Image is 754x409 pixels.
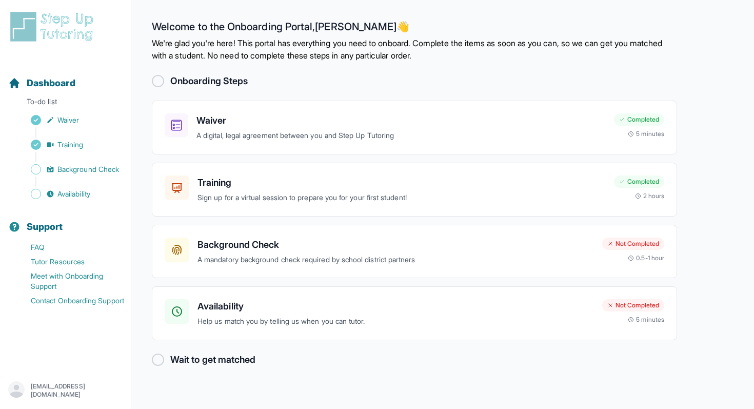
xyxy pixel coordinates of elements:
[635,192,665,200] div: 2 hours
[628,254,664,262] div: 0.5-1 hour
[196,113,606,128] h3: Waiver
[8,187,131,201] a: Availability
[197,238,594,252] h3: Background Check
[197,192,606,204] p: Sign up for a virtual session to prepare you for your first student!
[8,240,131,255] a: FAQ
[57,189,90,199] span: Availability
[8,138,131,152] a: Training
[8,255,131,269] a: Tutor Resources
[152,101,677,154] a: WaiverA digital, legal agreement between you and Step Up TutoringCompleted5 minutes
[152,225,677,279] a: Background CheckA mandatory background check required by school district partnersNot Completed0.5...
[8,269,131,294] a: Meet with Onboarding Support
[8,76,75,90] a: Dashboard
[8,162,131,177] a: Background Check
[27,220,63,234] span: Support
[602,238,664,250] div: Not Completed
[152,286,677,340] a: AvailabilityHelp us match you by telling us when you can tutor.Not Completed5 minutes
[152,21,677,37] h2: Welcome to the Onboarding Portal, [PERSON_NAME] 👋
[27,76,75,90] span: Dashboard
[8,294,131,308] a: Contact Onboarding Support
[602,299,664,311] div: Not Completed
[57,164,119,174] span: Background Check
[197,176,606,190] h3: Training
[8,10,100,43] img: logo
[197,316,594,327] p: Help us match you by telling us when you can tutor.
[170,353,255,367] h2: Wait to get matched
[57,115,79,125] span: Waiver
[8,113,131,127] a: Waiver
[197,254,594,266] p: A mandatory background check required by school district partners
[628,316,664,324] div: 5 minutes
[4,203,127,238] button: Support
[152,37,677,62] p: We're glad you're here! This portal has everything you need to onboard. Complete the items as soo...
[152,163,677,217] a: TrainingSign up for a virtual session to prepare you for your first student!Completed2 hours
[57,140,84,150] span: Training
[4,96,127,111] p: To-do list
[614,113,664,126] div: Completed
[4,60,127,94] button: Dashboard
[170,74,248,88] h2: Onboarding Steps
[614,176,664,188] div: Completed
[628,130,664,138] div: 5 minutes
[8,381,123,400] button: [EMAIL_ADDRESS][DOMAIN_NAME]
[31,382,123,399] p: [EMAIL_ADDRESS][DOMAIN_NAME]
[197,299,594,314] h3: Availability
[196,130,606,142] p: A digital, legal agreement between you and Step Up Tutoring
